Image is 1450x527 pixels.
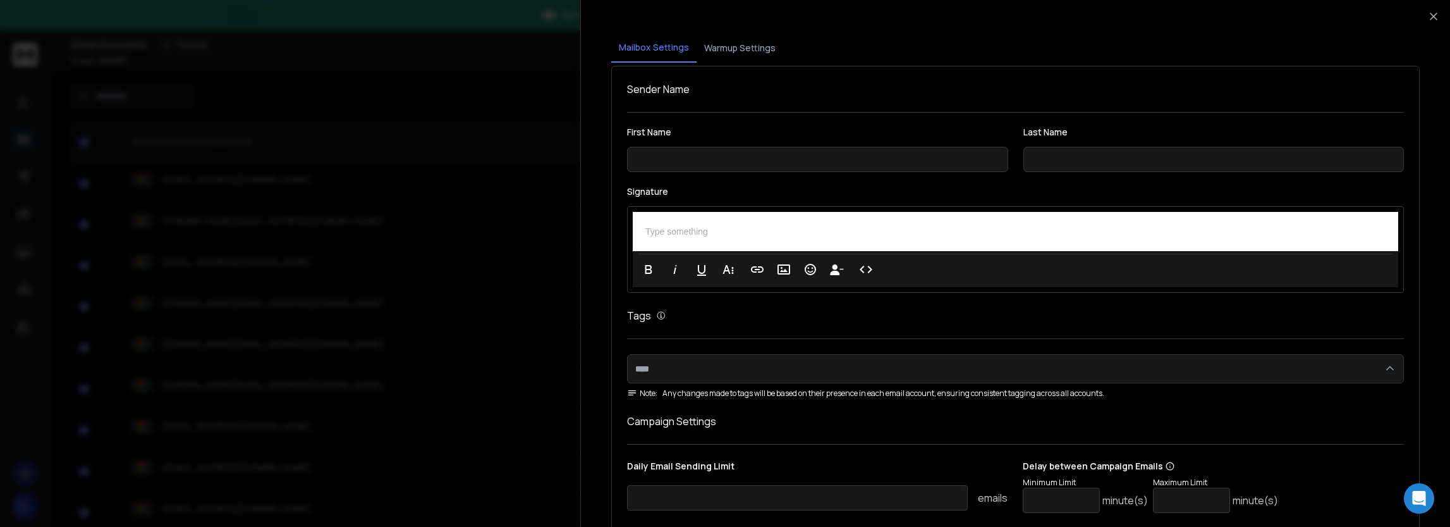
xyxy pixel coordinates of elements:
[854,257,878,282] button: Code View
[627,414,1404,429] h1: Campaign Settings
[627,460,1008,478] p: Daily Email Sending Limit
[825,257,849,282] button: Insert Unsubscribe Link
[627,388,657,399] span: Note:
[978,490,1008,505] p: emails
[690,257,714,282] button: Underline (Ctrl+U)
[772,257,796,282] button: Insert Image (Ctrl+P)
[1233,493,1278,508] p: minute(s)
[627,128,1008,137] label: First Name
[1153,478,1278,488] p: Maximum Limit
[1023,128,1404,137] label: Last Name
[611,34,697,63] button: Mailbox Settings
[627,388,1404,399] div: Any changes made to tags will be based on their presence in each email account, ensuring consiste...
[1023,478,1148,488] p: Minimum Limit
[627,187,1404,196] label: Signature
[663,257,687,282] button: Italic (Ctrl+I)
[1102,493,1148,508] p: minute(s)
[627,308,651,323] h1: Tags
[745,257,769,282] button: Insert Link (Ctrl+K)
[637,257,661,282] button: Bold (Ctrl+B)
[716,257,740,282] button: More Text
[1404,483,1434,514] div: Open Intercom Messenger
[627,82,1404,97] h1: Sender Name
[1023,460,1278,473] p: Delay between Campaign Emails
[798,257,822,282] button: Emoticons
[697,34,783,62] button: Warmup Settings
